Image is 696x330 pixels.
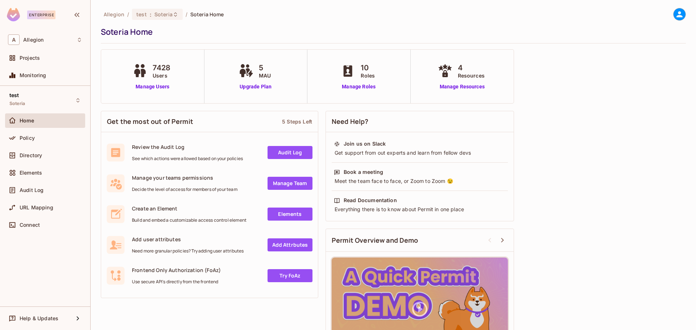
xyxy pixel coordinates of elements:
[268,146,312,159] a: Audit Log
[127,11,129,18] li: /
[361,62,375,73] span: 10
[149,12,152,17] span: :
[132,217,246,223] span: Build and embed a customizable access control element
[361,72,375,79] span: Roles
[334,149,506,156] div: Get support from out experts and learn from fellow devs
[237,83,274,91] a: Upgrade Plan
[20,187,43,193] span: Audit Log
[131,83,174,91] a: Manage Users
[136,11,147,18] span: test
[20,205,53,210] span: URL Mapping
[20,72,46,78] span: Monitoring
[186,11,187,18] li: /
[259,62,271,73] span: 5
[334,206,506,213] div: Everything there is to know about Permit in one place
[104,11,124,18] span: the active workspace
[20,135,35,141] span: Policy
[132,174,237,181] span: Manage your teams permissions
[7,8,20,21] img: SReyMgAAAABJRU5ErkJggg==
[153,72,171,79] span: Users
[20,153,42,158] span: Directory
[436,83,488,91] a: Manage Resources
[9,92,19,98] span: test
[190,11,224,18] span: Soteria Home
[132,236,244,243] span: Add user attributes
[334,177,506,185] div: Meet the team face to face, or Zoom to Zoom 😉
[107,117,193,126] span: Get the most out of Permit
[27,11,55,19] div: Enterprise
[132,248,244,254] span: Need more granular policies? Try adding user attributes
[132,187,237,192] span: Decide the level of access for members of your team
[458,72,485,79] span: Resources
[259,72,271,79] span: MAU
[339,83,378,91] a: Manage Roles
[344,140,386,147] div: Join us on Slack
[132,143,243,150] span: Review the Audit Log
[268,238,312,251] a: Add Attrbutes
[344,168,383,176] div: Book a meeting
[20,170,42,176] span: Elements
[268,177,312,190] a: Manage Team
[332,236,418,245] span: Permit Overview and Demo
[132,279,221,285] span: Use secure API's directly from the frontend
[101,26,682,37] div: Soteria Home
[132,156,243,162] span: See which actions were allowed based on your policies
[9,101,25,106] span: Soteria
[132,267,221,273] span: Frontend Only Authorization (FoAz)
[268,269,312,282] a: Try FoAz
[20,55,40,61] span: Projects
[132,205,246,212] span: Create an Element
[20,316,58,321] span: Help & Updates
[153,62,171,73] span: 7428
[8,34,20,45] span: A
[282,118,312,125] div: 5 Steps Left
[344,197,397,204] div: Read Documentation
[458,62,485,73] span: 4
[154,11,173,18] span: Soteria
[268,208,312,221] a: Elements
[20,118,34,124] span: Home
[23,37,43,43] span: Workspace: Allegion
[332,117,369,126] span: Need Help?
[20,222,40,228] span: Connect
